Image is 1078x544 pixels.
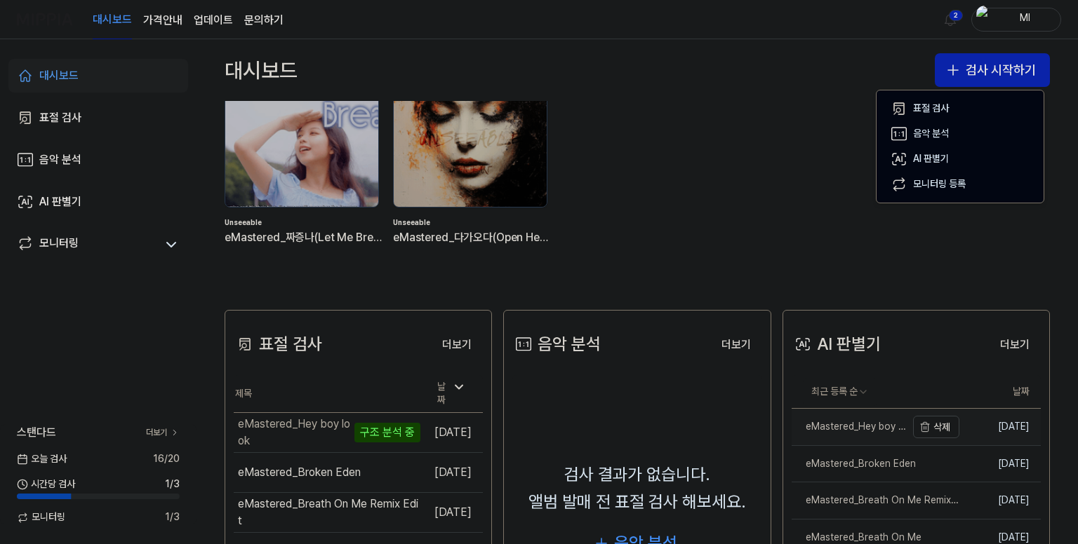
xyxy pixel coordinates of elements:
button: 더보기 [989,331,1041,359]
div: 모니터링 등록 [913,177,966,191]
div: Ml [997,11,1052,27]
a: 더보기 [146,427,180,439]
a: eMastered_Hey boy look [792,409,906,445]
div: 대시보드 [225,53,298,87]
button: 모니터링 등록 [882,172,1038,197]
a: 더보기 [989,329,1041,359]
span: 시간당 검사 [17,477,75,491]
th: 날짜 [959,375,1041,409]
a: 업데이트 [194,12,233,29]
div: eMastered_Broken Eden [792,457,916,471]
span: 16 / 20 [153,452,180,466]
div: AI 판별기 [39,193,81,210]
button: 삭제 [913,416,959,438]
span: 모니터링 [17,510,65,524]
div: AI 판별기 [792,331,881,358]
span: 1 / 3 [165,510,180,524]
button: 가격안내 [143,12,182,29]
div: 구조 분석 중 [354,423,420,442]
div: 2 [949,10,963,21]
img: profile [976,6,993,34]
div: 음악 분석 [512,331,601,358]
div: 표절 검사 [913,102,949,116]
div: 음악 분석 [39,151,81,168]
a: 더보기 [431,329,483,359]
a: AI 판별기 [8,185,188,219]
button: 더보기 [710,331,762,359]
button: 알림2 [939,8,961,31]
a: 문의하기 [244,12,284,29]
td: [DATE] [420,412,483,452]
div: 표절 검사 [234,331,322,358]
div: eMastered_Breath On Me Remix Edit [238,496,420,529]
td: [DATE] [420,492,483,532]
th: 제목 [234,375,420,413]
div: eMastered_Hey boy look [792,420,906,434]
div: eMastered_짜증나(Let Me Breathe) [225,229,382,247]
img: 알림 [942,11,959,28]
a: eMastered_Breath On Me Remix Edit [792,482,959,519]
div: 음악 분석 [913,127,949,141]
a: 모니터링 [17,235,157,254]
button: 표절 검사 [882,96,1038,121]
div: eMastered_Broken Eden [238,464,361,481]
span: 오늘 검사 [17,452,67,466]
td: [DATE] [959,445,1041,482]
div: 검사 결과가 없습니다. 앨범 발매 전 표절 검사 해보세요. [528,461,746,515]
div: 대시보드 [39,67,79,84]
div: Unseeable [393,217,550,229]
a: 모니터링 중..backgroundIamgeUnseeableeMastered_다가오다(Open Heart) [393,67,550,268]
td: [DATE] [959,482,1041,519]
a: 표절 검사 [8,101,188,135]
div: eMastered_Breath On Me Remix Edit [792,494,959,508]
button: 더보기 [431,331,483,359]
img: backgroundIamge [225,68,378,207]
span: 1 / 3 [165,477,180,491]
td: [DATE] [959,409,1041,446]
a: eMastered_Broken Eden [792,446,959,482]
button: 검사 시작하기 [935,53,1050,87]
a: 더보기 [710,329,762,359]
td: [DATE] [420,452,483,492]
a: 대시보드 [8,59,188,93]
button: AI 판별기 [882,147,1038,172]
button: 음악 분석 [882,121,1038,147]
div: 모니터링 [39,235,79,254]
button: profileMl [971,8,1061,32]
a: 모니터링 중..backgroundIamgeUnseeableeMastered_짜증나(Let Me Breathe) [225,67,382,268]
div: 날짜 [432,376,472,412]
div: eMastered_다가오다(Open Heart) [393,229,550,247]
a: 대시보드 [93,1,132,39]
img: backgroundIamge [394,68,547,207]
div: eMastered_Hey boy look [238,416,352,449]
div: 표절 검사 [39,109,81,126]
div: AI 판별기 [913,152,949,166]
a: 음악 분석 [8,143,188,177]
div: Unseeable [225,217,382,229]
span: 스탠다드 [17,424,56,441]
